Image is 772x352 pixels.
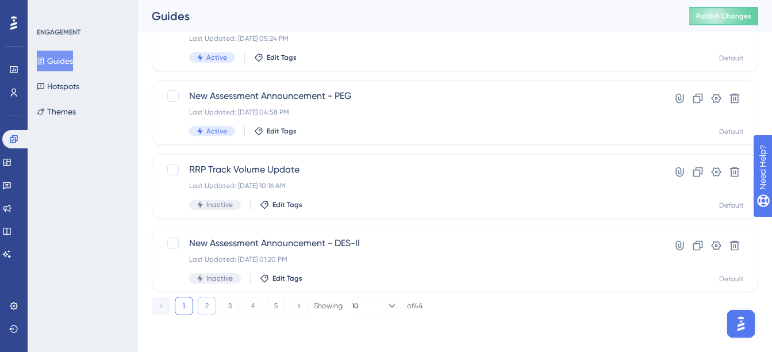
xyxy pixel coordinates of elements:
[175,297,193,315] button: 1
[244,297,262,315] button: 4
[206,274,233,283] span: Inactive
[27,3,72,17] span: Need Help?
[189,108,629,117] div: Last Updated: [DATE] 04:58 PM
[719,201,744,210] div: Default
[719,274,744,284] div: Default
[206,200,233,209] span: Inactive
[198,297,216,315] button: 2
[352,301,359,311] span: 10
[267,297,285,315] button: 5
[189,89,629,103] span: New Assessment Announcement - PEG
[189,181,629,190] div: Last Updated: [DATE] 10:16 AM
[37,101,76,122] button: Themes
[189,163,629,177] span: RRP Track Volume Update
[189,34,629,43] div: Last Updated: [DATE] 05:24 PM
[267,53,297,62] span: Edit Tags
[352,297,398,315] button: 10
[189,236,629,250] span: New Assessment Announcement - DES-II
[254,127,297,136] button: Edit Tags
[37,51,73,71] button: Guides
[260,200,302,209] button: Edit Tags
[696,12,751,21] span: Publish Changes
[272,200,302,209] span: Edit Tags
[719,127,744,136] div: Default
[37,76,79,97] button: Hotspots
[724,307,758,341] iframe: UserGuiding AI Assistant Launcher
[254,53,297,62] button: Edit Tags
[206,127,227,136] span: Active
[689,7,758,25] button: Publish Changes
[407,301,423,311] div: of 44
[221,297,239,315] button: 3
[189,255,629,264] div: Last Updated: [DATE] 01:20 PM
[314,301,343,311] div: Showing
[719,53,744,63] div: Default
[206,53,227,62] span: Active
[260,274,302,283] button: Edit Tags
[272,274,302,283] span: Edit Tags
[37,28,80,37] div: ENGAGEMENT
[267,127,297,136] span: Edit Tags
[152,8,660,24] div: Guides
